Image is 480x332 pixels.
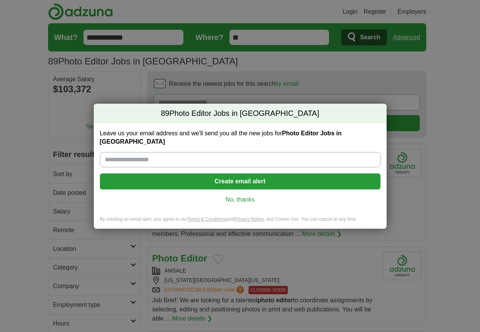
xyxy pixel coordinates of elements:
a: Privacy Notice [234,217,264,222]
button: Create email alert [100,173,380,189]
span: 89 [161,108,169,119]
h2: Photo Editor Jobs in [GEOGRAPHIC_DATA] [94,104,387,123]
a: No, thanks [106,196,374,204]
div: By creating an email alert, you agree to our and , and Cookie Use. You can cancel at any time. [94,216,387,229]
a: Terms & Conditions [187,217,227,222]
label: Leave us your email address and we'll send you all the new jobs for [100,129,380,146]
